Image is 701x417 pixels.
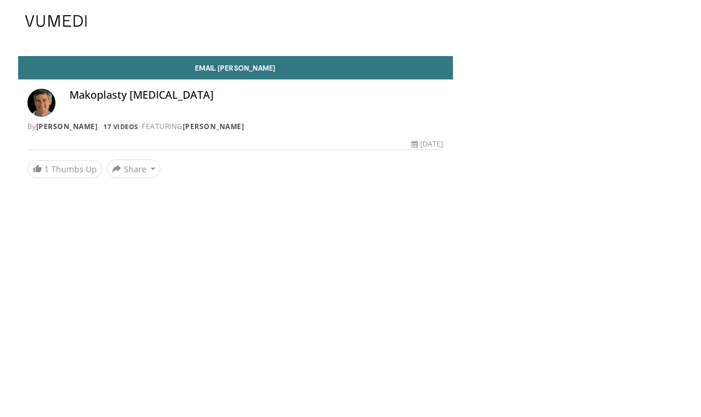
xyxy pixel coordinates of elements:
[100,121,142,131] a: 17 Videos
[27,160,102,178] a: 1 Thumbs Up
[44,164,49,175] span: 1
[411,139,443,150] div: [DATE]
[27,89,55,117] img: Avatar
[18,56,453,79] a: Email [PERSON_NAME]
[36,121,98,131] a: [PERSON_NAME]
[107,159,161,178] button: Share
[27,121,444,132] div: By FEATURING
[25,15,87,27] img: VuMedi Logo
[183,121,245,131] a: [PERSON_NAME]
[69,89,444,102] h4: Makoplasty [MEDICAL_DATA]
